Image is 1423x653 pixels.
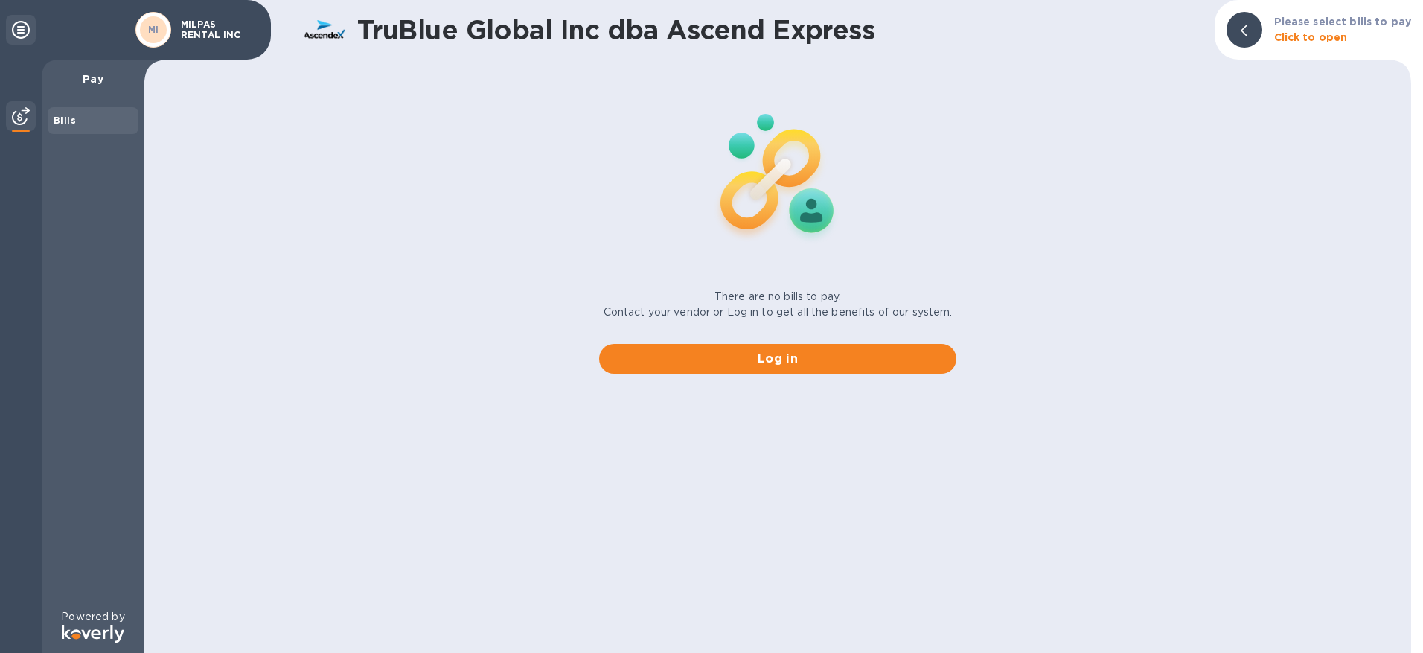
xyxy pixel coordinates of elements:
[54,115,76,126] b: Bills
[148,24,159,35] b: MI
[181,19,255,40] p: MILPAS RENTAL INC
[1274,16,1411,28] b: Please select bills to pay
[61,609,124,625] p: Powered by
[1274,31,1348,43] b: Click to open
[599,344,956,374] button: Log in
[357,14,1203,45] h1: TruBlue Global Inc dba Ascend Express
[604,289,953,320] p: There are no bills to pay. Contact your vendor or Log in to get all the benefits of our system.
[611,350,944,368] span: Log in
[62,625,124,643] img: Logo
[54,71,132,86] p: Pay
